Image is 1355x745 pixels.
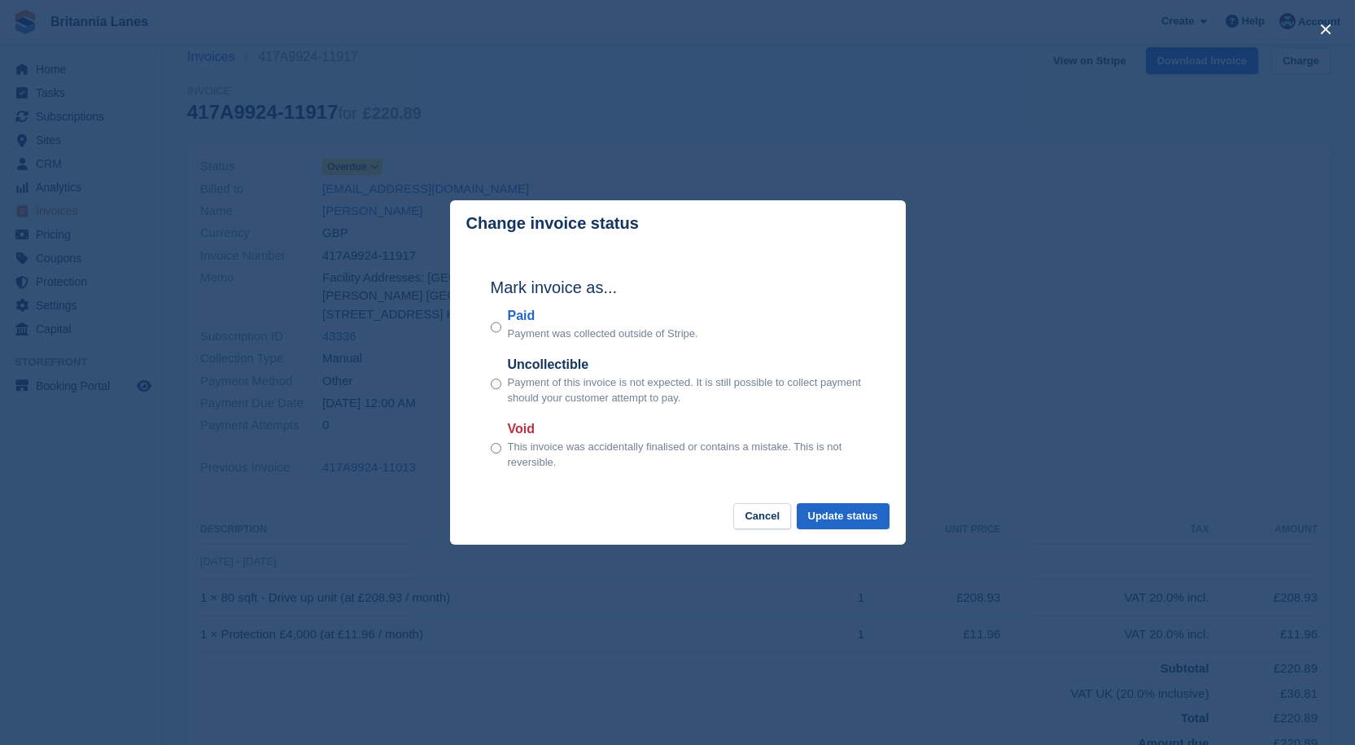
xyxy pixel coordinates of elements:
[508,375,865,406] p: Payment of this invoice is not expected. It is still possible to collect payment should your cust...
[508,355,865,375] label: Uncollectible
[1313,16,1339,42] button: close
[466,214,639,233] p: Change invoice status
[491,275,865,300] h2: Mark invoice as...
[508,419,865,439] label: Void
[733,503,791,530] button: Cancel
[508,439,865,471] p: This invoice was accidentally finalised or contains a mistake. This is not reversible.
[508,306,698,326] label: Paid
[508,326,698,342] p: Payment was collected outside of Stripe.
[797,503,889,530] button: Update status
